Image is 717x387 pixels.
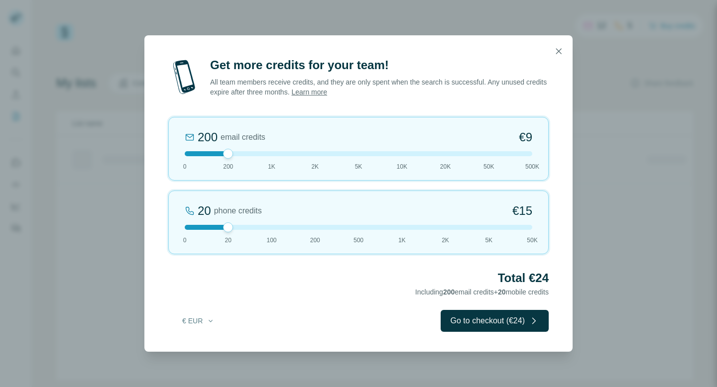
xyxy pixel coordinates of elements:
span: 20 [225,236,232,245]
span: email credits [221,131,265,143]
span: €9 [519,129,532,145]
button: € EUR [175,312,222,330]
span: 0 [183,236,187,245]
span: 500K [525,162,539,171]
img: mobile-phone [168,57,200,97]
span: Including email credits + mobile credits [415,288,549,296]
span: 100 [266,236,276,245]
span: 0 [183,162,187,171]
span: 2K [311,162,319,171]
span: 2K [442,236,449,245]
div: 20 [198,203,211,219]
span: phone credits [214,205,262,217]
span: 1K [398,236,406,245]
span: 500 [354,236,363,245]
h2: Total €24 [168,270,549,286]
span: 200 [443,288,455,296]
span: 200 [310,236,320,245]
span: 20 [498,288,506,296]
p: All team members receive credits, and they are only spent when the search is successful. Any unus... [210,77,549,97]
span: 50K [527,236,537,245]
span: 1K [268,162,275,171]
span: 5K [485,236,492,245]
span: 10K [397,162,407,171]
span: 20K [440,162,451,171]
div: 200 [198,129,218,145]
span: 200 [223,162,233,171]
span: 5K [355,162,362,171]
button: Go to checkout (€24) [441,310,549,332]
a: Learn more [291,88,327,96]
span: 50K [483,162,494,171]
span: €15 [512,203,532,219]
